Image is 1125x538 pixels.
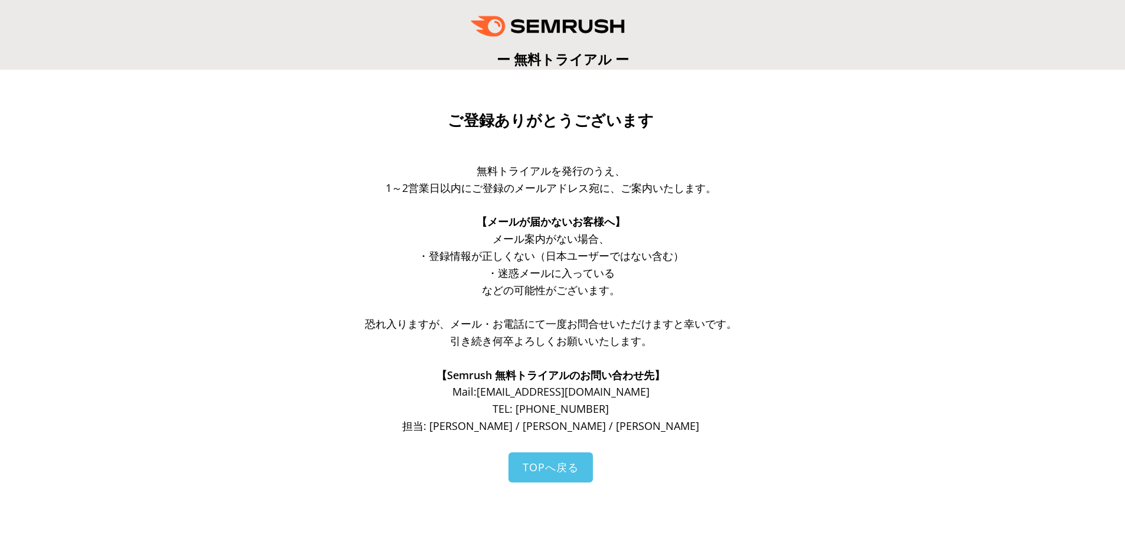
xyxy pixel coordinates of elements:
[402,419,699,433] span: 担当: [PERSON_NAME] / [PERSON_NAME] / [PERSON_NAME]
[508,452,593,482] a: TOPへ戻る
[523,460,579,474] span: TOPへ戻る
[450,334,652,348] span: 引き続き何卒よろしくお願いいたします。
[493,402,609,416] span: TEL: [PHONE_NUMBER]
[365,317,737,331] span: 恐れ入りますが、メール・お電話にて一度お問合せいただけますと幸いです。
[482,283,620,297] span: などの可能性がございます。
[497,50,629,69] span: ー 無料トライアル ー
[418,249,684,263] span: ・登録情報が正しくない（日本ユーザーではない含む）
[477,164,625,178] span: 無料トライアルを発行のうえ、
[436,368,665,382] span: 【Semrush 無料トライアルのお問い合わせ先】
[477,214,625,229] span: 【メールが届かないお客様へ】
[452,384,650,399] span: Mail: [EMAIL_ADDRESS][DOMAIN_NAME]
[386,181,716,195] span: 1～2営業日以内にご登録のメールアドレス宛に、ご案内いたします。
[493,231,609,246] span: メール案内がない場合、
[448,112,654,129] span: ご登録ありがとうございます
[487,266,615,280] span: ・迷惑メールに入っている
